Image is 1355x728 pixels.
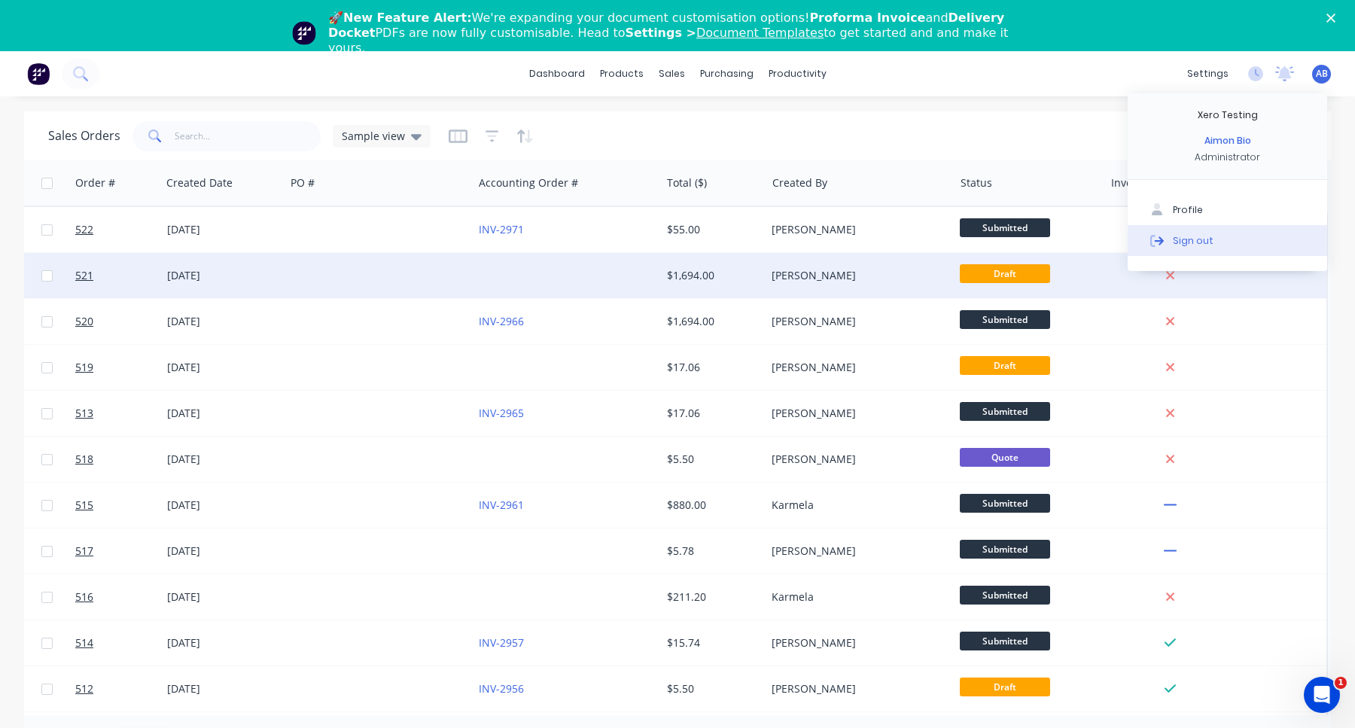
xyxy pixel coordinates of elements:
a: INV-2957 [479,635,524,650]
span: 514 [75,635,93,650]
div: $17.06 [667,360,755,375]
button: Profile [1128,195,1327,225]
a: 513 [75,391,166,436]
span: 512 [75,681,93,696]
input: Search... [175,121,321,151]
div: [PERSON_NAME] [772,406,939,421]
div: Created Date [166,175,233,190]
div: products [592,62,651,85]
div: PO # [291,175,315,190]
span: 516 [75,589,93,605]
span: Quote [960,448,1050,467]
a: INV-2966 [479,314,524,328]
div: 🚀 We're expanding your document customisation options! and PDFs are now fully customisable. Head ... [328,11,1039,56]
div: [DATE] [167,498,279,513]
div: [PERSON_NAME] [772,635,939,650]
a: INV-2956 [479,681,524,696]
span: Draft [960,356,1050,375]
span: 522 [75,222,93,237]
div: $5.50 [667,681,755,696]
span: AB [1316,67,1328,81]
b: Settings > [625,26,824,40]
a: 521 [75,253,166,298]
div: [DATE] [167,589,279,605]
div: [DATE] [167,360,279,375]
div: $1,694.00 [667,314,755,329]
img: Profile image for Team [292,21,316,45]
div: $211.20 [667,589,755,605]
span: Submitted [960,632,1050,650]
a: INV-2961 [479,498,524,512]
span: Submitted [960,540,1050,559]
div: Profile [1173,203,1203,217]
span: Draft [960,678,1050,696]
div: [DATE] [167,222,279,237]
div: $17.06 [667,406,755,421]
div: Aimon Bio [1204,134,1251,148]
div: [DATE] [167,544,279,559]
div: [DATE] [167,452,279,467]
div: [DATE] [167,406,279,421]
span: 513 [75,406,93,421]
span: Submitted [960,310,1050,329]
b: Proforma Invoice [809,11,925,25]
div: Administrator [1195,151,1260,164]
span: 517 [75,544,93,559]
a: 518 [75,437,166,482]
div: [PERSON_NAME] [772,222,939,237]
div: productivity [761,62,834,85]
div: Sign out [1173,233,1213,247]
div: $15.74 [667,635,755,650]
span: 515 [75,498,93,513]
span: 519 [75,360,93,375]
div: $55.00 [667,222,755,237]
div: Invoice status [1111,175,1180,190]
span: Sample view [342,128,405,144]
div: [PERSON_NAME] [772,314,939,329]
button: Sign out [1128,225,1327,255]
div: Xero Testing [1198,108,1258,122]
span: 520 [75,314,93,329]
div: settings [1180,62,1236,85]
div: [PERSON_NAME] [772,452,939,467]
span: Submitted [960,494,1050,513]
div: Status [961,175,992,190]
div: Close [1326,14,1341,23]
a: 512 [75,666,166,711]
a: 516 [75,574,166,620]
div: purchasing [693,62,761,85]
div: $5.50 [667,452,755,467]
a: 517 [75,528,166,574]
div: Karmela [772,589,939,605]
div: Karmela [772,498,939,513]
span: 1 [1335,677,1347,689]
div: sales [651,62,693,85]
a: INV-2971 [479,222,524,236]
img: Factory [27,62,50,85]
a: 515 [75,483,166,528]
b: Delivery Docket [328,11,1004,40]
div: $5.78 [667,544,755,559]
a: 520 [75,299,166,344]
div: [DATE] [167,635,279,650]
b: New Feature Alert: [343,11,472,25]
span: Draft [960,264,1050,283]
a: dashboard [522,62,592,85]
a: Document Templates [696,26,824,40]
div: [PERSON_NAME] [772,544,939,559]
iframe: Intercom live chat [1304,677,1340,713]
span: Submitted [960,218,1050,237]
span: 518 [75,452,93,467]
div: [PERSON_NAME] [772,681,939,696]
a: 522 [75,207,166,252]
div: [PERSON_NAME] [772,360,939,375]
span: 521 [75,268,93,283]
div: [DATE] [167,681,279,696]
div: Created By [772,175,827,190]
a: 514 [75,620,166,666]
h1: Sales Orders [48,129,120,143]
div: Total ($) [667,175,707,190]
div: [DATE] [167,268,279,283]
div: Accounting Order # [479,175,578,190]
div: [PERSON_NAME] [772,268,939,283]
